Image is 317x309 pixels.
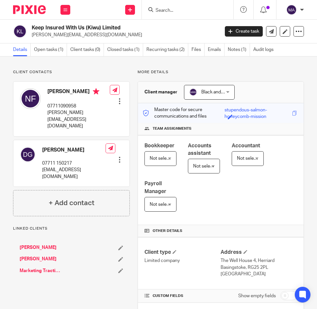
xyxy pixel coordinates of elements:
img: svg%3E [13,24,27,38]
span: Accounts assistant [188,143,211,156]
a: Notes (1) [228,43,250,56]
p: [PERSON_NAME][EMAIL_ADDRESS][DOMAIN_NAME] [47,109,110,129]
input: Search [155,8,214,14]
a: Create task [225,26,263,37]
h4: Client type [144,249,221,256]
p: 07711090958 [47,103,110,109]
span: Team assignments [153,126,192,131]
h4: [PERSON_NAME] [42,147,106,154]
p: Linked clients [13,226,130,231]
p: Basingstoke, RG25 2PL [221,264,297,271]
h4: Address [221,249,297,256]
label: Show empty fields [238,293,276,299]
p: [GEOGRAPHIC_DATA] [221,271,297,277]
a: Audit logs [253,43,277,56]
a: Open tasks (1) [34,43,67,56]
a: [PERSON_NAME] [20,256,57,262]
h3: Client manager [144,89,177,95]
h4: CUSTOM FIELDS [144,293,221,299]
h2: Keep Insured With Us (Kiwu) Limited [32,24,178,31]
span: Not selected [237,156,263,161]
img: svg%3E [20,88,41,109]
p: Client contacts [13,70,130,75]
p: [PERSON_NAME][EMAIL_ADDRESS][DOMAIN_NAME] [32,32,215,38]
span: Accountant [232,143,260,148]
a: Files [192,43,205,56]
a: Marketing Traction International Limited [20,268,61,274]
span: Bookkeeper [144,143,175,148]
a: Recurring tasks (2) [146,43,188,56]
span: Not selected [150,156,176,161]
p: [EMAIL_ADDRESS][DOMAIN_NAME] [42,167,106,180]
p: Master code for secure communications and files [143,106,225,120]
h4: + Add contact [49,198,94,208]
img: svg%3E [286,5,297,15]
img: svg%3E [20,147,36,162]
span: Black and White Accounting [201,90,259,94]
span: Not selected [150,202,176,207]
span: Other details [153,228,182,234]
span: Not selected [193,164,220,169]
a: Details [13,43,31,56]
p: Limited company [144,257,221,264]
div: stupendous-salmon-honeycomb-mission [225,107,291,114]
a: Client tasks (0) [70,43,104,56]
h4: [PERSON_NAME] [47,88,110,96]
span: Payroll Manager [144,181,166,194]
a: Emails [208,43,225,56]
i: Primary [93,88,99,95]
p: The Well House 4, Herriard [221,257,297,264]
p: More details [138,70,304,75]
p: 07711 150217 [42,160,106,167]
img: svg%3E [189,88,197,96]
a: [PERSON_NAME] [20,244,57,251]
img: Pixie [13,5,46,14]
a: Closed tasks (1) [107,43,143,56]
